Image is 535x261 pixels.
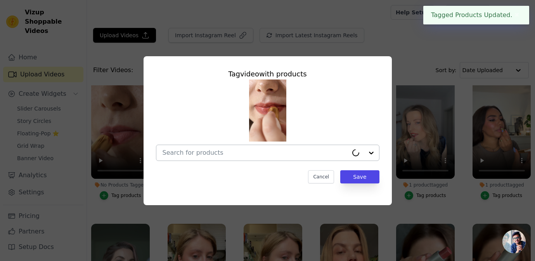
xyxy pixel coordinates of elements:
button: Cancel [308,170,334,183]
a: Open chat [502,230,526,253]
button: Close [512,10,521,20]
div: Tag video with products [156,69,379,80]
img: tn-0f086a0dacca4a8cb6ac238ad6ed21de.png [249,80,286,142]
div: Tagged Products Updated. [423,6,529,24]
button: Save [340,170,379,183]
input: Search for products [163,149,348,156]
